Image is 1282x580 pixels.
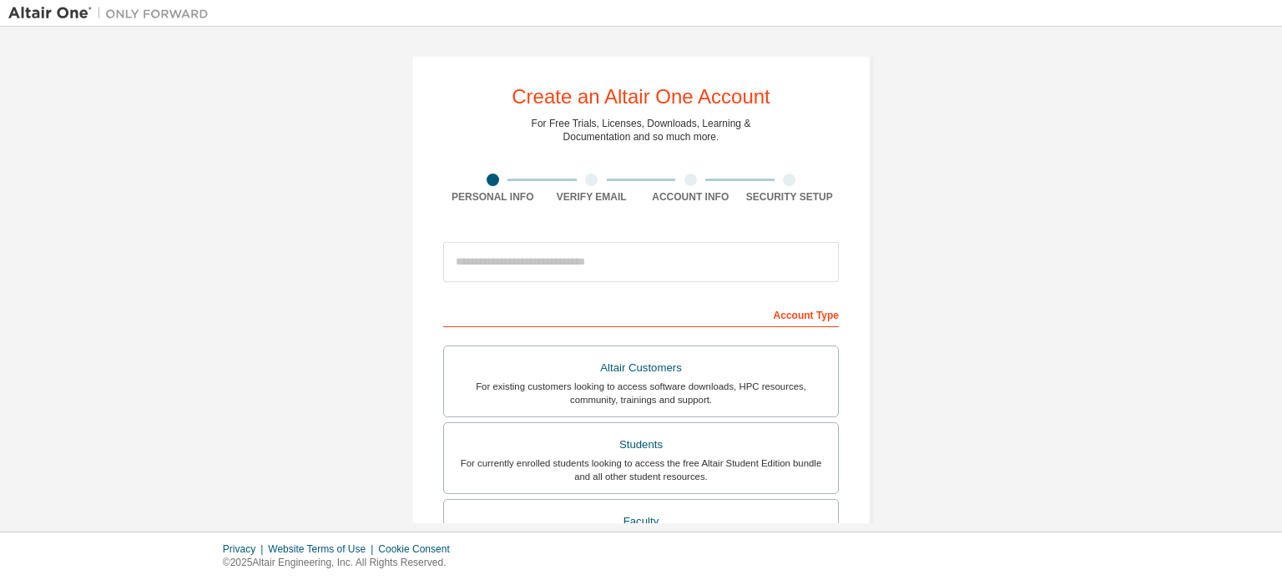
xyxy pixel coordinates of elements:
[454,510,828,533] div: Faculty
[512,87,770,107] div: Create an Altair One Account
[378,542,459,556] div: Cookie Consent
[543,190,642,204] div: Verify Email
[8,5,217,22] img: Altair One
[454,433,828,456] div: Students
[443,190,543,204] div: Personal Info
[641,190,740,204] div: Account Info
[532,117,751,144] div: For Free Trials, Licenses, Downloads, Learning & Documentation and so much more.
[223,556,460,570] p: © 2025 Altair Engineering, Inc. All Rights Reserved.
[268,542,378,556] div: Website Terms of Use
[223,542,268,556] div: Privacy
[454,456,828,483] div: For currently enrolled students looking to access the free Altair Student Edition bundle and all ...
[454,380,828,406] div: For existing customers looking to access software downloads, HPC resources, community, trainings ...
[443,300,839,327] div: Account Type
[740,190,840,204] div: Security Setup
[454,356,828,380] div: Altair Customers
